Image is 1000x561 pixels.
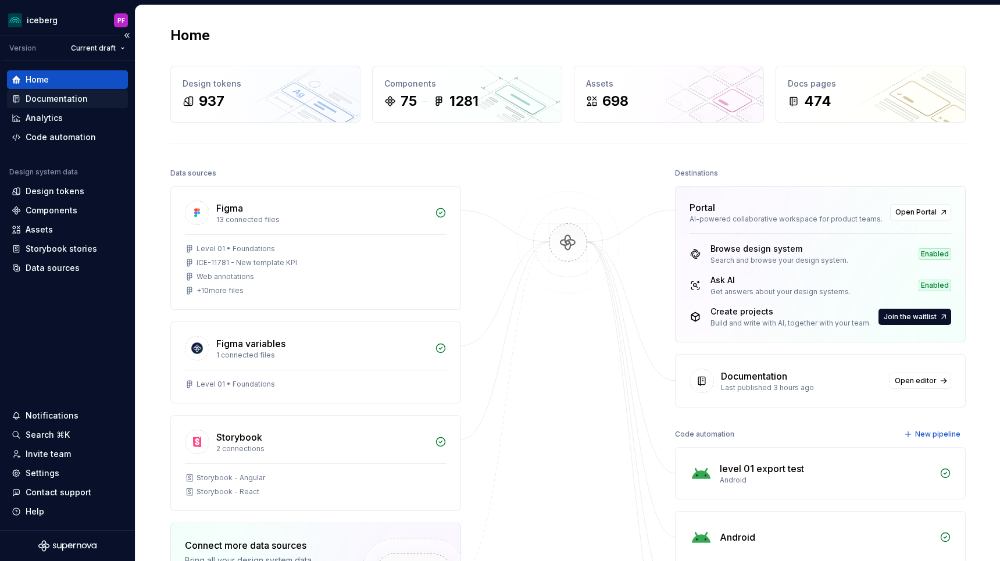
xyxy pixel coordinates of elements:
[216,201,243,215] div: Figma
[675,165,718,181] div: Destinations
[804,92,831,110] div: 474
[878,309,951,325] button: Join the waitlist
[26,506,44,517] div: Help
[7,220,128,239] a: Assets
[721,383,883,392] div: Last published 3 hours ago
[7,445,128,463] a: Invite team
[710,319,871,328] div: Build and write with AI, together with your team.
[890,373,951,389] a: Open editor
[7,70,128,89] a: Home
[384,78,550,90] div: Components
[7,128,128,146] a: Code automation
[197,473,265,483] div: Storybook - Angular
[26,467,59,479] div: Settings
[197,380,275,389] div: Level 01 • Foundations
[26,112,63,124] div: Analytics
[710,287,851,296] div: Get answers about your design systems.
[401,92,417,110] div: 75
[7,259,128,277] a: Data sources
[183,78,348,90] div: Design tokens
[7,182,128,201] a: Design tokens
[66,40,130,56] button: Current draft
[199,92,224,110] div: 937
[26,448,71,460] div: Invite team
[170,415,461,511] a: Storybook2 connectionsStorybook - AngularStorybook - React
[919,248,951,260] div: Enabled
[197,244,275,253] div: Level 01 • Foundations
[690,201,715,215] div: Portal
[71,44,116,53] span: Current draft
[710,256,848,265] div: Search and browse your design system.
[710,306,871,317] div: Create projects
[216,430,262,444] div: Storybook
[170,66,360,123] a: Design tokens937
[26,205,77,216] div: Components
[7,406,128,425] button: Notifications
[9,167,78,177] div: Design system data
[720,476,933,485] div: Android
[890,204,951,220] a: Open Portal
[372,66,562,123] a: Components751281
[675,426,734,442] div: Code automation
[216,215,428,224] div: 13 connected files
[7,240,128,258] a: Storybook stories
[449,92,478,110] div: 1281
[602,92,628,110] div: 698
[185,538,342,552] div: Connect more data sources
[216,351,428,360] div: 1 connected files
[26,429,70,441] div: Search ⌘K
[26,93,88,105] div: Documentation
[26,262,80,274] div: Data sources
[895,208,937,217] span: Open Portal
[7,201,128,220] a: Components
[26,487,91,498] div: Contact support
[38,540,97,552] svg: Supernova Logo
[919,280,951,291] div: Enabled
[26,185,84,197] div: Design tokens
[26,74,49,85] div: Home
[721,369,787,383] div: Documentation
[26,243,97,255] div: Storybook stories
[27,15,58,26] div: iceberg
[170,321,461,403] a: Figma variables1 connected filesLevel 01 • Foundations
[216,337,285,351] div: Figma variables
[884,312,937,321] span: Join the waitlist
[915,430,960,439] span: New pipeline
[7,90,128,108] a: Documentation
[2,8,133,33] button: icebergPF
[574,66,764,123] a: Assets698
[720,530,755,544] div: Android
[710,274,851,286] div: Ask AI
[7,464,128,483] a: Settings
[895,376,937,385] span: Open editor
[197,286,244,295] div: + 10 more files
[720,462,804,476] div: level 01 export test
[170,165,216,181] div: Data sources
[197,487,259,496] div: Storybook - React
[7,502,128,521] button: Help
[710,243,848,255] div: Browse design system
[901,426,966,442] button: New pipeline
[7,426,128,444] button: Search ⌘K
[216,444,428,453] div: 2 connections
[197,272,254,281] div: Web annotations
[117,16,125,25] div: PF
[7,109,128,127] a: Analytics
[8,13,22,27] img: 418c6d47-6da6-4103-8b13-b5999f8989a1.png
[586,78,752,90] div: Assets
[26,131,96,143] div: Code automation
[690,215,883,224] div: AI-powered collaborative workspace for product teams.
[170,186,461,310] a: Figma13 connected filesLevel 01 • FoundationsICE-11781 - New template KPIWeb annotations+10more f...
[170,26,210,45] h2: Home
[26,224,53,235] div: Assets
[9,44,36,53] div: Version
[776,66,966,123] a: Docs pages474
[7,483,128,502] button: Contact support
[788,78,953,90] div: Docs pages
[26,410,78,421] div: Notifications
[197,258,297,267] div: ICE-11781 - New template KPI
[119,27,135,44] button: Collapse sidebar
